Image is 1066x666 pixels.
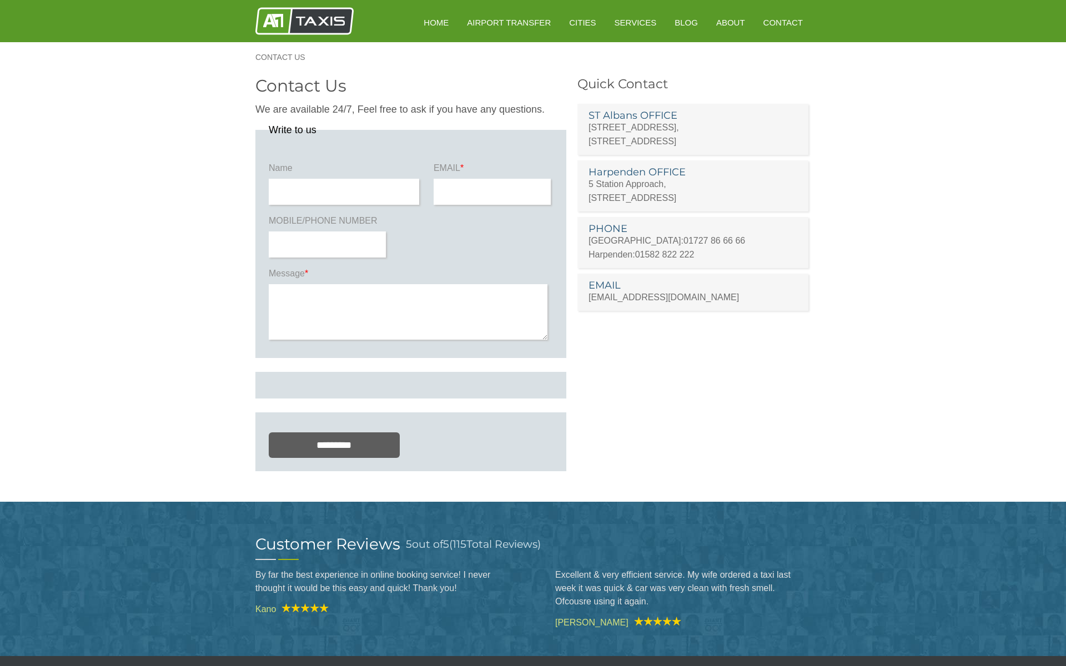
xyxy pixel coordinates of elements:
h2: Contact Us [255,78,566,94]
img: A1 Taxis [255,7,354,35]
label: Name [269,162,422,179]
a: Cities [561,9,604,36]
blockquote: Excellent & very efficient service. My wife ordered a taxi last week it was quick & car was very ... [555,560,811,617]
blockquote: By far the best experience in online booking service! I never thought it would be this easy and q... [255,560,511,603]
h3: Harpenden OFFICE [589,167,797,177]
h2: Customer Reviews [255,536,400,552]
a: Blog [667,9,706,36]
a: Services [607,9,665,36]
legend: Write to us [269,125,316,135]
span: 5 [443,538,449,551]
a: 01727 86 66 66 [683,236,745,245]
a: 01582 822 222 [635,250,695,259]
a: Contact [756,9,811,36]
a: Contact Us [255,53,316,61]
label: EMAIL [434,162,553,179]
a: HOME [416,9,456,36]
p: Harpenden: [589,248,797,261]
img: A1 Taxis Review [628,617,681,625]
a: Airport Transfer [459,9,559,36]
p: 5 Station Approach, [STREET_ADDRESS] [589,177,797,205]
label: MOBILE/PHONE NUMBER [269,215,388,231]
h3: out of ( Total Reviews) [406,536,541,552]
p: We are available 24/7, Feel free to ask if you have any questions. [255,103,566,117]
span: 5 [406,538,412,551]
h3: Quick Contact [577,78,811,90]
label: Message [269,268,553,284]
a: [EMAIL_ADDRESS][DOMAIN_NAME] [589,292,739,302]
cite: Kano [255,603,511,614]
p: [STREET_ADDRESS], [STREET_ADDRESS] [589,120,797,148]
h3: EMAIL [589,280,797,290]
h3: PHONE [589,224,797,234]
h3: ST Albans OFFICE [589,110,797,120]
cite: [PERSON_NAME] [555,617,811,627]
img: A1 Taxis Review [276,603,329,612]
a: About [708,9,753,36]
span: 115 [452,538,466,551]
p: [GEOGRAPHIC_DATA]: [589,234,797,248]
